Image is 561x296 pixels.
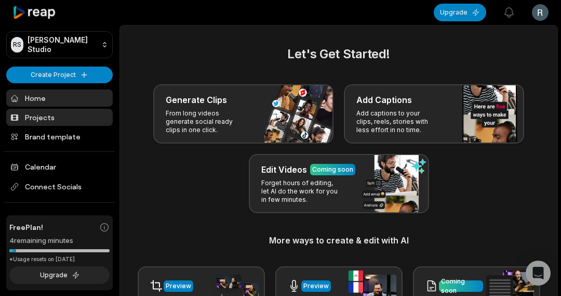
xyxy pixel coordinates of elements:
[303,281,329,291] div: Preview
[261,163,307,176] h3: Edit Videos
[441,277,481,295] div: Coming soon
[6,67,113,83] button: Create Project
[6,158,113,175] a: Calendar
[6,177,113,196] span: Connect Socials
[6,109,113,126] a: Projects
[356,94,412,106] h3: Add Captions
[312,165,353,174] div: Coming soon
[261,179,342,204] p: Forget hours of editing, let AI do the work for you in few minutes.
[6,128,113,145] a: Brand template
[166,109,246,134] p: From long videos generate social ready clips in one click.
[434,4,486,21] button: Upgrade
[356,109,437,134] p: Add captions to your clips, reels, stories with less effort in no time.
[132,45,545,63] h2: Let's Get Started!
[9,222,43,233] span: Free Plan!
[166,94,227,106] h3: Generate Clips
[132,234,545,247] h3: More ways to create & edit with AI
[9,255,110,263] div: *Usage resets on [DATE]
[526,261,551,286] div: Open Intercom Messenger
[11,37,23,53] div: RS
[9,236,110,246] div: 4 remaining minutes
[28,35,97,54] p: [PERSON_NAME] Studio
[166,281,191,291] div: Preview
[6,89,113,107] a: Home
[9,266,110,284] button: Upgrade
